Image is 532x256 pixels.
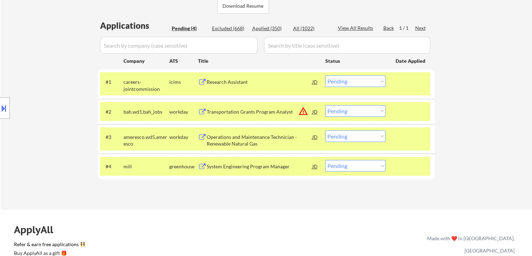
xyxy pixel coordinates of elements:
div: Buy ApplyAll as a gift 🎁 [14,251,84,256]
div: Operations and Maintenance Technician - Renewable Natural Gas [207,134,312,147]
div: Next [415,25,426,32]
div: ameresco.wd5.ameresco [123,134,169,147]
div: Company [123,58,169,65]
div: Excluded (668) [212,25,247,32]
div: careers-jointcommission [123,79,169,92]
input: Search by company (case sensitive) [100,37,257,54]
div: Title [198,58,319,65]
div: bah.wd1.bah_jobs [123,108,169,115]
div: Applied (350) [252,25,287,32]
div: ATS [169,58,198,65]
div: JD [312,160,319,173]
div: Pending (4) [172,25,207,32]
div: 1 / 1 [399,25,415,32]
button: warning_amber [298,106,308,116]
div: Applications [100,21,169,30]
div: View All Results [338,25,375,32]
div: mill [123,163,169,170]
input: Search by title (case sensitive) [264,37,430,54]
div: JD [312,130,319,143]
div: System Engineering Program Manager [207,163,312,170]
div: All (1022) [293,25,328,32]
div: Transportation Grants Program Analyst [207,108,312,115]
div: ApplyAll [14,224,61,236]
div: Status [325,54,385,67]
div: workday [169,134,198,141]
div: icims [169,79,198,86]
div: Date Applied [396,58,426,65]
div: greenhouse [169,163,198,170]
div: JD [312,105,319,118]
a: Refer & earn free applications 👯‍♀️ [14,242,281,249]
div: JD [312,75,319,88]
div: Research Assistant [207,79,312,86]
div: workday [169,108,198,115]
div: Back [383,25,395,32]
